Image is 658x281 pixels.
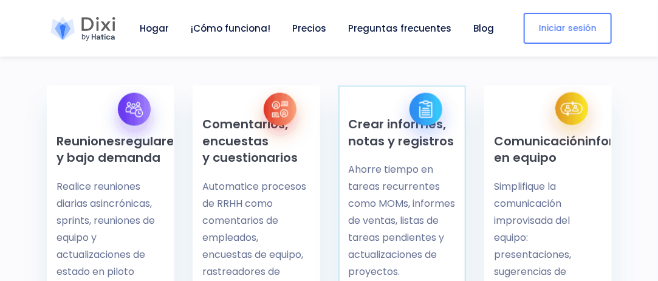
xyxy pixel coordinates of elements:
[203,116,289,150] font: Comentarios, encuestas
[349,133,454,150] font: notas y registros
[495,133,586,150] font: Comunicación
[539,22,597,34] font: Iniciar sesión
[474,22,495,35] font: Blog
[293,22,327,35] font: Precios
[349,22,452,35] font: Preguntas frecuentes
[495,133,639,167] font: informal en equipo
[344,21,457,35] a: Preguntas frecuentes
[203,150,298,167] font: y cuestionarios
[349,116,456,281] a: Crear informes,notas y registrosAhorre tiempo en tareas recurrentes como MOMs, informes de ventas...
[349,163,456,279] font: Ahorre tiempo en tareas recurrentes como MOMs, informes de ventas, listas de tareas pendientes y ...
[135,21,174,35] a: Hogar
[524,13,612,44] a: Iniciar sesión
[187,21,276,35] a: ¡Cómo funciona!
[349,116,447,133] font: Crear informes,
[288,21,332,35] a: Precios
[469,21,499,35] a: Blog
[57,133,122,150] font: Reuniones
[140,22,170,35] font: Hogar
[57,133,182,167] font: regulares y bajo demanda
[191,22,271,35] font: ¡Cómo funciona!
